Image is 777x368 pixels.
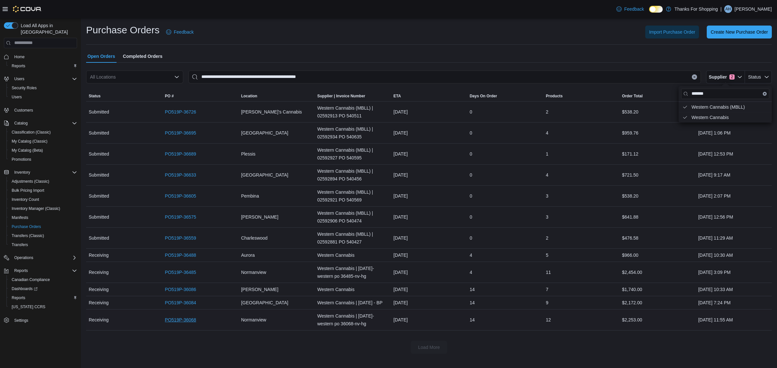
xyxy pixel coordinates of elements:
[696,296,772,309] div: [DATE] 7:24 PM
[619,105,695,118] div: $538.20
[6,155,80,164] button: Promotions
[9,137,50,145] a: My Catalog (Classic)
[619,296,695,309] div: $2,172.00
[12,148,43,153] span: My Catalog (Beta)
[6,61,80,70] button: Reports
[12,119,30,127] button: Catalog
[674,5,718,13] p: Thanks For Shopping
[241,108,302,116] span: [PERSON_NAME]'s Cannabis
[9,223,44,231] a: Purchase Orders
[619,147,695,160] div: $171.12
[9,303,77,311] span: Washington CCRS
[12,286,38,291] span: Dashboards
[696,147,772,160] div: [DATE] 12:53 PM
[6,83,80,92] button: Security Roles
[9,146,46,154] a: My Catalog (Beta)
[624,6,644,12] span: Feedback
[6,231,80,240] button: Transfers (Classic)
[89,213,109,221] span: Submitted
[9,232,77,240] span: Transfers (Classic)
[14,255,33,260] span: Operations
[470,316,475,324] span: 14
[14,121,28,126] span: Catalog
[546,234,548,242] span: 2
[12,85,37,91] span: Security Roles
[241,129,288,137] span: [GEOGRAPHIC_DATA]
[241,268,266,276] span: Normanview
[162,91,238,101] button: PO #
[696,249,772,262] div: [DATE] 10:30 AM
[720,5,722,13] p: |
[9,214,77,222] span: Manifests
[14,54,25,60] span: Home
[470,251,472,259] span: 4
[165,213,196,221] a: PO519P-36575
[9,232,47,240] a: Transfers (Classic)
[12,304,45,309] span: [US_STATE] CCRS
[165,286,196,293] a: PO519P-36086
[12,316,77,324] span: Settings
[12,277,50,282] span: Canadian Compliance
[241,316,266,324] span: Normanview
[14,268,28,273] span: Reports
[241,93,257,99] div: Location
[241,234,268,242] span: Charleswood
[9,146,77,154] span: My Catalog (Beta)
[6,204,80,213] button: Inventory Manager (Classic)
[9,241,30,249] a: Transfers
[1,253,80,262] button: Operations
[9,205,63,212] a: Inventory Manager (Classic)
[9,187,47,194] a: Bulk Pricing Import
[241,150,255,158] span: Plessis
[6,128,80,137] button: Classification (Classic)
[12,267,77,275] span: Reports
[14,108,33,113] span: Customers
[9,294,77,302] span: Reports
[6,137,80,146] button: My Catalog (Classic)
[9,128,53,136] a: Classification (Classic)
[165,268,196,276] a: PO519P-36485
[707,26,772,38] button: Create New Purchase Order
[470,234,472,242] span: 0
[14,170,30,175] span: Inventory
[165,171,196,179] a: PO519P-36633
[696,189,772,202] div: [DATE] 2:07 PM
[315,165,391,185] div: Western Cannabis (MBLL) | 02592894 PO 540456
[470,268,472,276] span: 4
[315,186,391,206] div: Western Cannabis (MBLL) | 02592921 PO 540569
[12,295,25,300] span: Reports
[391,147,467,160] div: [DATE]
[614,3,647,16] a: Feedback
[6,284,80,293] a: Dashboards
[315,249,391,262] div: Western Cannabis
[1,168,80,177] button: Inventory
[1,74,80,83] button: Users
[9,285,77,293] span: Dashboards
[12,75,27,83] button: Users
[619,126,695,139] div: $959.76
[619,189,695,202] div: $538.20
[391,168,467,181] div: [DATE]
[12,179,49,184] span: Adjustments (Classic)
[9,93,24,101] a: Users
[411,341,447,354] button: Load More
[12,215,28,220] span: Manifests
[9,84,77,92] span: Security Roles
[1,315,80,325] button: Settings
[391,232,467,244] div: [DATE]
[546,299,548,307] span: 9
[315,144,391,164] div: Western Cannabis (MBLL) | 02592927 PO 540595
[86,24,160,37] h1: Purchase Orders
[12,224,41,229] span: Purchase Orders
[12,206,60,211] span: Inventory Manager (Classic)
[745,70,772,83] button: Status
[315,91,391,101] button: Supplier | Invoice Number
[9,84,39,92] a: Security Roles
[6,195,80,204] button: Inventory Count
[470,93,497,99] span: Days On Order
[1,266,80,275] button: Reports
[165,192,196,200] a: PO519P-36605
[546,150,548,158] span: 1
[711,29,768,35] span: Create New Purchase Order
